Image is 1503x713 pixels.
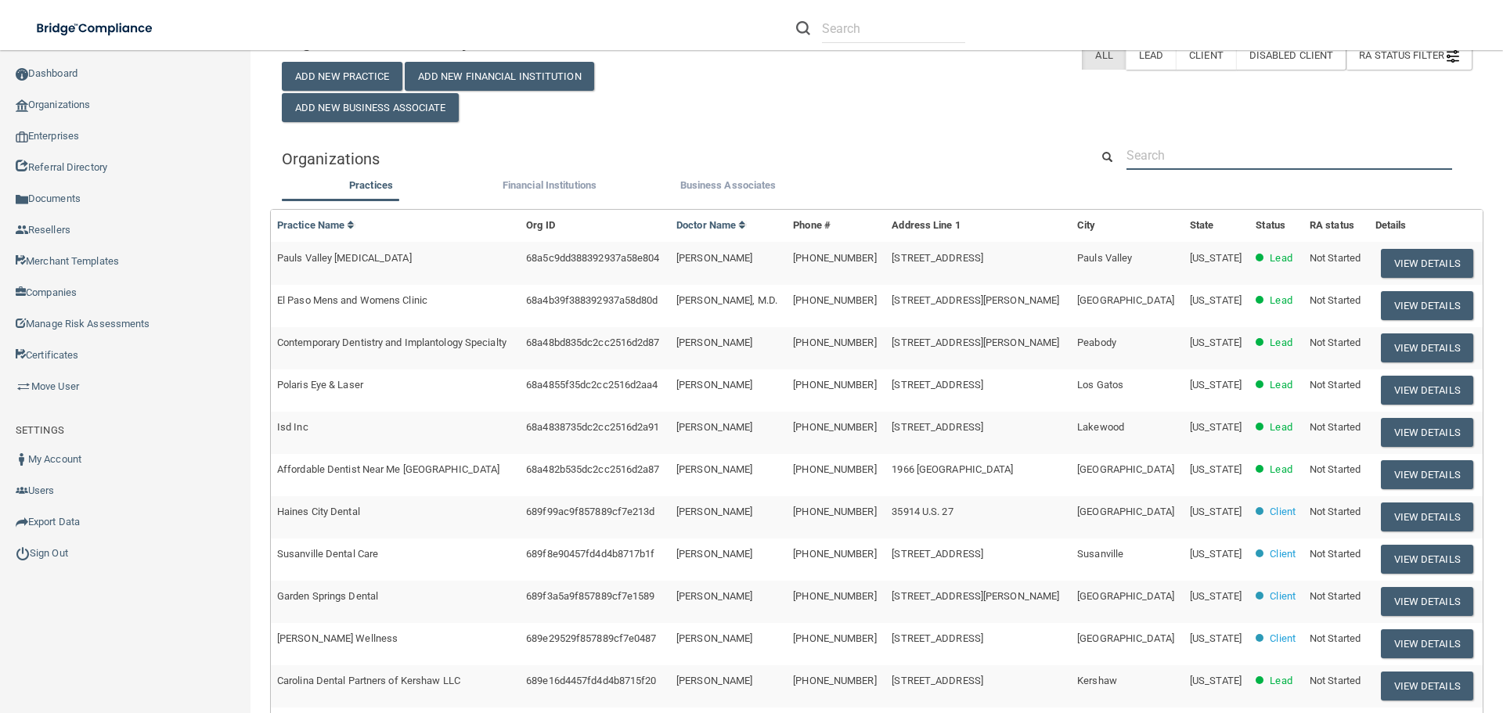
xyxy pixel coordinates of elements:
img: ic_dashboard_dark.d01f4a41.png [16,68,28,81]
li: Practices [282,176,460,199]
span: Pauls Valley [1077,252,1132,264]
span: [GEOGRAPHIC_DATA] [1077,506,1174,517]
span: [PHONE_NUMBER] [793,548,876,560]
p: Lead [1270,249,1292,268]
th: RA status [1303,210,1369,242]
span: [PERSON_NAME] [676,675,752,686]
p: Lead [1270,672,1292,690]
span: Peabody [1077,337,1116,348]
label: SETTINGS [16,421,64,440]
span: [PHONE_NUMBER] [793,463,876,475]
span: [PERSON_NAME] [676,463,752,475]
span: [STREET_ADDRESS][PERSON_NAME] [892,294,1059,306]
span: Financial Institutions [503,179,597,191]
span: 68a4838735dc2cc2516d2a91 [526,421,659,433]
span: 689f8e90457fd4d4b8717b1f [526,548,654,560]
span: [GEOGRAPHIC_DATA] [1077,632,1174,644]
span: Carolina Dental Partners of Kershaw LLC [277,675,460,686]
span: [US_STATE] [1190,548,1242,560]
span: [GEOGRAPHIC_DATA] [1077,590,1174,602]
span: Not Started [1310,590,1361,602]
button: View Details [1381,587,1473,616]
th: City [1071,210,1184,242]
span: [STREET_ADDRESS] [892,421,983,433]
span: [PHONE_NUMBER] [793,294,876,306]
span: [PERSON_NAME] [676,632,752,644]
span: [PERSON_NAME] [676,252,752,264]
span: [US_STATE] [1190,463,1242,475]
span: [US_STATE] [1190,632,1242,644]
img: organization-icon.f8decf85.png [16,99,28,112]
span: [STREET_ADDRESS][PERSON_NAME] [892,337,1059,348]
li: Business Associate [639,176,817,199]
p: Lead [1270,376,1292,394]
li: Financial Institutions [460,176,639,199]
th: Phone # [787,210,885,242]
span: 68a5c9dd388392937a58e804 [526,252,659,264]
button: View Details [1381,545,1473,574]
span: [US_STATE] [1190,421,1242,433]
img: ic_reseller.de258add.png [16,224,28,236]
span: Affordable Dentist Near Me [GEOGRAPHIC_DATA] [277,463,499,475]
span: [PHONE_NUMBER] [793,590,876,602]
button: View Details [1381,376,1473,405]
span: Polaris Eye & Laser [277,379,363,391]
span: 689f3a5a9f857889cf7e1589 [526,590,654,602]
span: [GEOGRAPHIC_DATA] [1077,294,1174,306]
input: Search [822,14,965,43]
span: 68a48bd835dc2cc2516d2d87 [526,337,659,348]
span: [PHONE_NUMBER] [793,252,876,264]
button: View Details [1381,249,1473,278]
button: View Details [1381,291,1473,320]
img: bridge_compliance_login_screen.278c3ca4.svg [23,13,168,45]
button: Add New Business Associate [282,93,459,122]
span: Not Started [1310,379,1361,391]
button: View Details [1381,460,1473,489]
img: briefcase.64adab9b.png [16,379,31,394]
img: icon-users.e205127d.png [16,484,28,497]
img: ic_user_dark.df1a06c3.png [16,453,28,466]
span: [STREET_ADDRESS] [892,252,983,264]
span: 68a4855f35dc2cc2516d2aa4 [526,379,658,391]
span: Los Gatos [1077,379,1123,391]
span: [PERSON_NAME] [676,506,752,517]
p: Client [1270,545,1296,564]
span: [PERSON_NAME] Wellness [277,632,398,644]
span: [US_STATE] [1190,506,1242,517]
span: [US_STATE] [1190,294,1242,306]
a: Doctor Name [676,219,747,231]
th: Org ID [520,210,670,242]
label: Practices [290,176,452,195]
span: 1966 [GEOGRAPHIC_DATA] [892,463,1013,475]
p: Client [1270,587,1296,606]
span: Susanville Dental Care [277,548,378,560]
p: Lead [1270,418,1292,437]
th: Details [1369,210,1483,242]
img: enterprise.0d942306.png [16,131,28,142]
button: Add New Practice [282,62,402,91]
span: Lakewood [1077,421,1124,433]
p: Lead [1270,460,1292,479]
span: [STREET_ADDRESS] [892,675,983,686]
span: [PERSON_NAME] [676,337,752,348]
th: Address Line 1 [885,210,1071,242]
span: Not Started [1310,337,1361,348]
span: [PERSON_NAME] [676,590,752,602]
button: Add New Financial Institution [405,62,594,91]
span: [PERSON_NAME], M.D. [676,294,777,306]
span: Pauls Valley [MEDICAL_DATA] [277,252,412,264]
span: Not Started [1310,548,1361,560]
span: [US_STATE] [1190,675,1242,686]
th: Status [1249,210,1303,242]
span: 689e16d4457fd4d4b8715f20 [526,675,656,686]
span: [US_STATE] [1190,337,1242,348]
span: 689e29529f857889cf7e0487 [526,632,656,644]
span: 689f99ac9f857889cf7e213d [526,506,654,517]
span: Not Started [1310,294,1361,306]
span: [STREET_ADDRESS] [892,632,983,644]
th: State [1184,210,1249,242]
span: Susanville [1077,548,1123,560]
input: Search [1126,141,1452,170]
span: [PHONE_NUMBER] [793,421,876,433]
label: Financial Institutions [468,176,631,195]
